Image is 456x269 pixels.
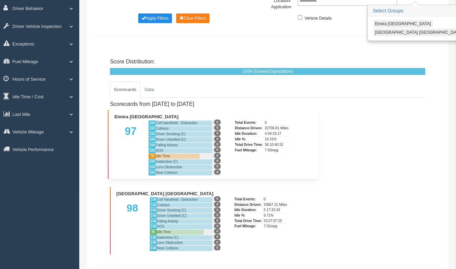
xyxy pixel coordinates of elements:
[214,125,221,130] span: 0
[214,136,221,141] span: 0
[114,114,179,119] b: Elmira [GEOGRAPHIC_DATA]
[264,218,287,224] div: 53.07:07:20
[148,137,155,142] div: 100
[264,213,287,218] div: 9.71%
[234,202,262,208] div: Distance Driven:
[214,169,221,175] span: 0
[150,224,157,229] div: 100
[150,213,157,219] div: 100
[373,20,433,28] button: Elmira [GEOGRAPHIC_DATA]
[235,125,263,131] div: Distance Driven:
[150,219,157,224] div: 100
[234,223,262,229] div: Fuel Mileage:
[235,142,263,147] div: Total Drive Time:
[214,223,221,229] span: 0
[264,202,287,208] div: 33667.21 Miles
[234,197,262,202] div: Total Events:
[214,120,221,125] span: 0
[148,170,155,175] div: 100
[116,191,213,196] b: [GEOGRAPHIC_DATA] [GEOGRAPHIC_DATA]
[138,13,172,23] button: Change Filter Options
[148,142,155,148] div: 100
[110,59,425,65] h4: Score Distribution:
[235,131,263,136] div: Idle Duration:
[265,125,288,131] div: 32706.81 Miles
[115,197,150,251] div: 98
[214,202,221,207] span: 0
[214,229,221,234] span: 0
[235,136,263,142] div: Idle %:
[150,197,157,202] div: 100
[265,136,288,142] div: 10.31%
[110,101,317,107] h4: Scorecards from [DATE] to [DATE]
[265,131,288,136] div: 4.04:33:17
[148,153,155,159] div: 78
[214,240,221,245] span: 0
[150,229,157,235] div: 85
[150,240,157,246] div: 100
[265,147,288,153] div: 7.50mpg
[214,207,221,212] span: 0
[148,120,155,126] div: 100
[176,13,210,23] button: Change Filter Options
[150,246,157,251] div: 100
[214,158,221,163] span: 0
[141,82,158,98] a: Data
[214,234,221,239] span: 0
[234,213,262,218] div: Idle %:
[235,120,263,125] div: Total Events:
[110,82,140,98] a: Scorecards
[305,13,332,22] label: Vehicle Details
[214,142,221,147] span: 0
[148,159,155,164] div: 100
[148,148,155,153] div: 100
[264,207,287,213] div: 5.17:32:43
[214,218,221,223] span: 0
[214,245,221,250] span: 0
[214,153,221,158] span: 0
[242,69,293,74] span: 100% Exceed Expectations
[265,120,288,125] div: 0
[148,164,155,170] div: 100
[214,196,221,201] span: 0
[148,126,155,131] div: 100
[150,235,157,240] div: 100
[113,120,148,175] div: 97
[214,164,221,169] span: 0
[148,131,155,137] div: 100
[214,131,221,136] span: 0
[265,142,288,147] div: 36.10:40:32
[150,208,157,213] div: 100
[264,197,287,202] div: 0
[214,147,221,152] span: 0
[234,218,262,224] div: Total Drive Time:
[235,147,263,153] div: Fuel Mileage:
[214,212,221,218] span: 0
[150,202,157,208] div: 100
[264,223,287,229] div: 7.01mpg
[234,207,262,213] div: Idle Duration:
